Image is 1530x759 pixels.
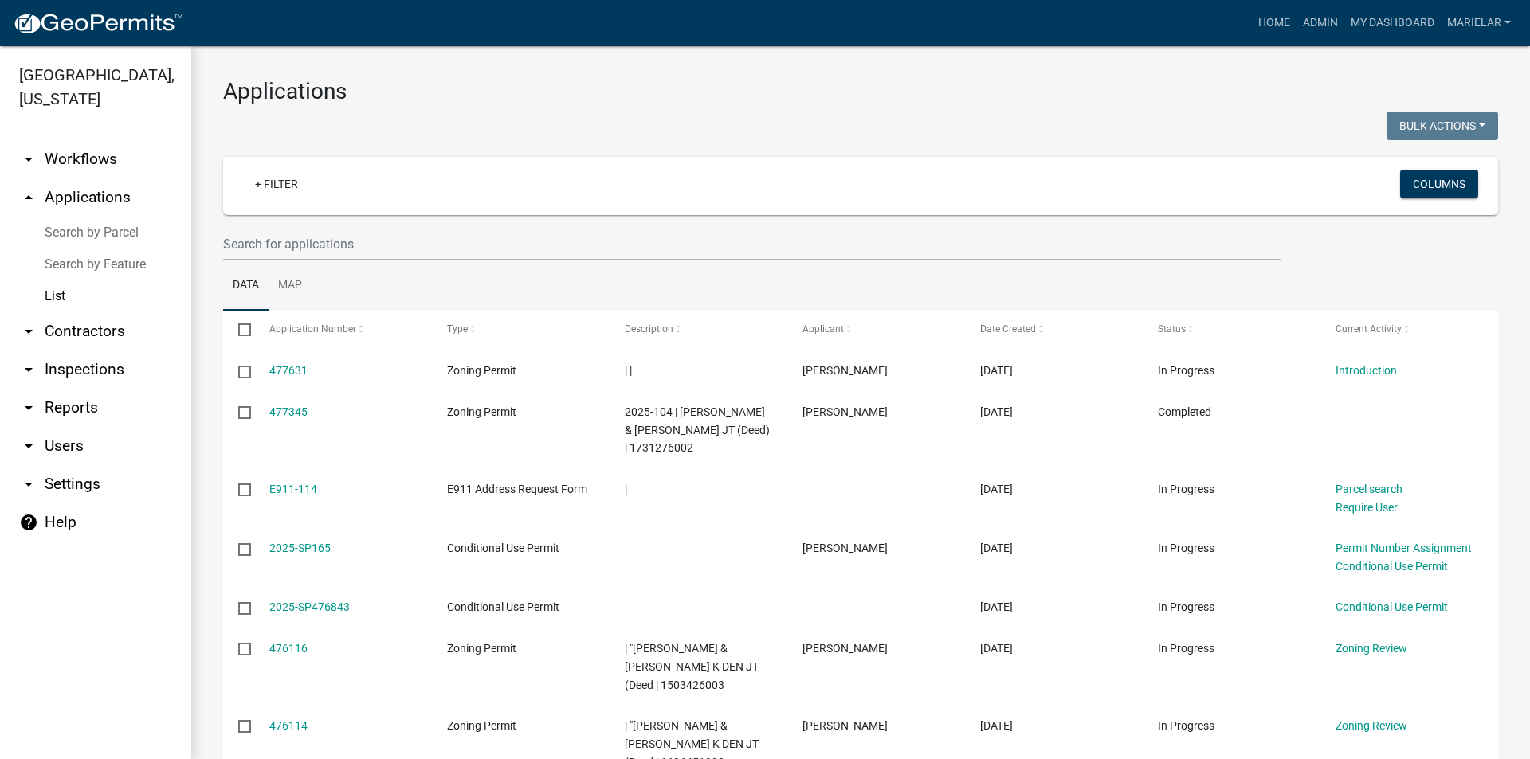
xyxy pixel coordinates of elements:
span: Zoning Permit [447,642,516,655]
span: Completed [1158,405,1211,418]
span: In Progress [1158,719,1214,732]
span: In Progress [1158,642,1214,655]
a: Parcel search [1336,483,1402,495]
span: Status [1158,323,1186,335]
span: 09/09/2025 [980,642,1013,655]
input: Search for applications [223,228,1281,260]
span: Jordan Faber [802,542,888,554]
span: Applicant [802,323,844,335]
a: 476116 [269,642,308,655]
i: arrow_drop_up [19,188,38,207]
datatable-header-cell: Application Number [253,311,431,349]
datatable-header-cell: Applicant [787,311,965,349]
span: Kelsey [802,719,888,732]
datatable-header-cell: Select [223,311,253,349]
a: Require User [1336,501,1398,514]
span: Application Number [269,323,356,335]
a: 2025-SP476843 [269,601,350,613]
i: arrow_drop_down [19,360,38,379]
span: 2025-104 | BOLKEMA, DALE A. & DYLA D. JT (Deed) | 1731276002 [625,405,770,455]
span: In Progress [1158,364,1214,377]
span: 09/10/2025 [980,542,1013,554]
datatable-header-cell: Current Activity [1320,311,1498,349]
datatable-header-cell: Description [610,311,787,349]
a: Data [223,260,269,311]
i: help [19,513,38,532]
a: Map [269,260,312,311]
i: arrow_drop_down [19,475,38,494]
span: Zoning Permit [447,364,516,377]
span: Conditional Use Permit [447,601,559,613]
datatable-header-cell: Status [1143,311,1320,349]
span: 09/10/2025 [980,601,1013,613]
span: In Progress [1158,483,1214,495]
span: Type [447,323,468,335]
span: In Progress [1158,542,1214,554]
a: marielar [1441,8,1517,38]
span: Kelsey [802,642,888,655]
a: Conditional Use Permit [1336,601,1448,613]
span: | | [625,364,632,377]
span: 09/10/2025 [980,483,1013,495]
span: | "HERDER, GARY J. & DEANNE K DEN JT (Deed | 1503426003 [625,642,759,691]
span: Zoning Permit [447,405,516,418]
i: arrow_drop_down [19,150,38,169]
a: Conditional Use Permit [1336,560,1448,573]
a: Permit Number Assignment [1336,542,1472,554]
span: Dale Bolkema [802,405,888,418]
span: Conditional Use Permit [447,542,559,554]
span: In Progress [1158,601,1214,613]
span: Current Activity [1336,323,1402,335]
a: My Dashboard [1344,8,1441,38]
a: + Filter [242,170,311,198]
a: E911-114 [269,483,317,495]
button: Bulk Actions [1387,112,1498,140]
span: Zoning Permit [447,719,516,732]
i: arrow_drop_down [19,398,38,417]
span: Description [625,323,673,335]
span: E911 Address Request Form [447,483,587,495]
a: Zoning Review [1336,719,1407,732]
i: arrow_drop_down [19,436,38,456]
span: 09/11/2025 [980,405,1013,418]
a: Zoning Review [1336,642,1407,655]
a: 477631 [269,364,308,377]
span: | [625,483,627,495]
a: Admin [1297,8,1344,38]
span: Shane D Kirschten [802,364,888,377]
span: Date Created [980,323,1036,335]
h3: Applications [223,78,1498,105]
datatable-header-cell: Type [431,311,609,349]
a: 476114 [269,719,308,732]
a: Introduction [1336,364,1397,377]
a: 477345 [269,405,308,418]
a: Home [1252,8,1297,38]
span: 09/09/2025 [980,719,1013,732]
a: 2025-SP165 [269,542,331,554]
i: arrow_drop_down [19,322,38,341]
span: 09/12/2025 [980,364,1013,377]
button: Columns [1400,170,1478,198]
datatable-header-cell: Date Created [965,311,1143,349]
